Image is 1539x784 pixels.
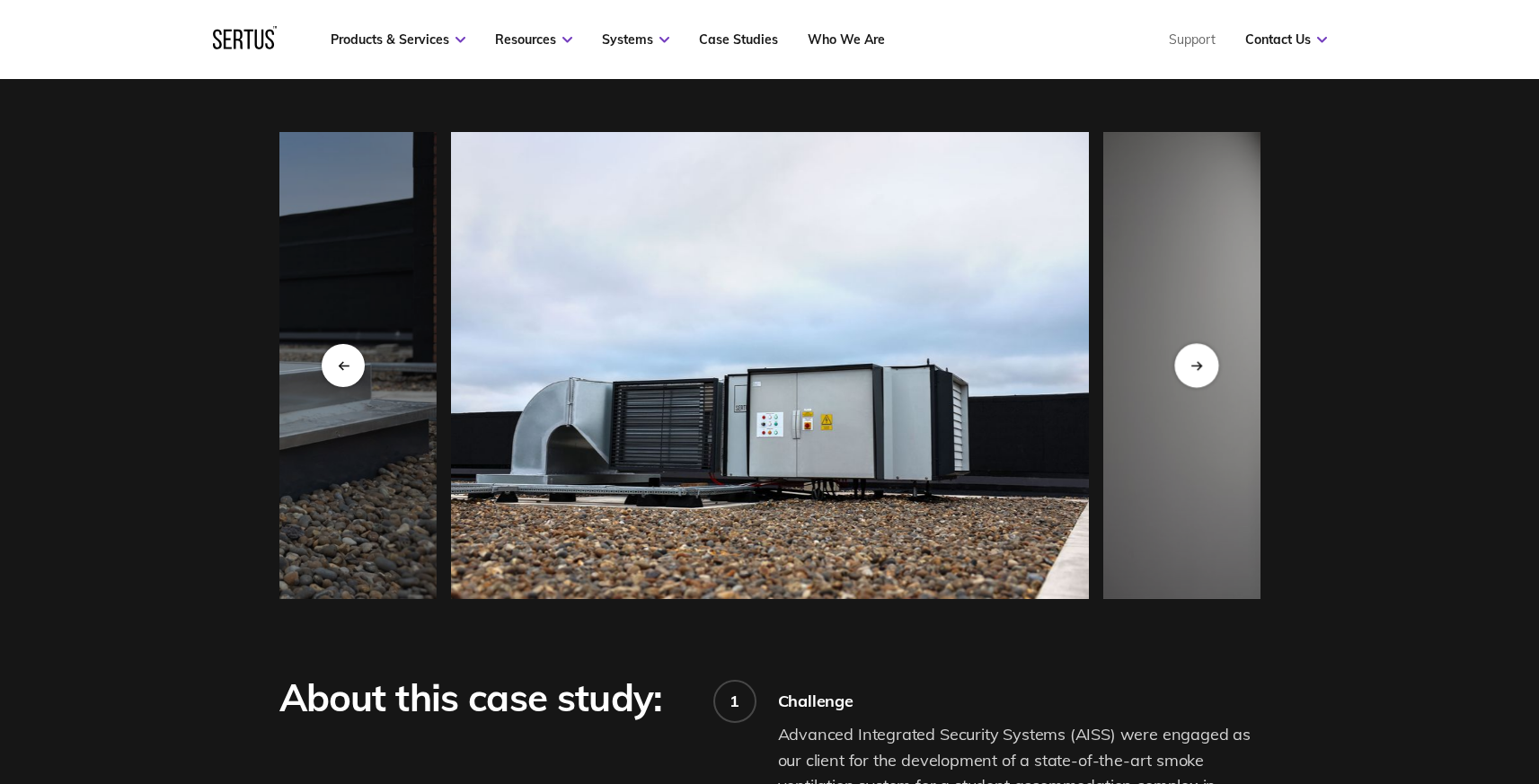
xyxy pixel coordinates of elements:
a: Who We Are [808,31,885,48]
div: About this case study: [279,676,688,719]
a: Case Studies [699,31,778,48]
a: Support [1169,31,1216,48]
div: Previous slide [322,344,365,387]
a: Resources [495,31,572,48]
img: pod-close-up-0w9a9854-web-res.jpg [451,132,1089,599]
a: Products & Services [331,31,465,48]
iframe: Chat Widget [1216,576,1539,784]
div: 1 [730,691,739,711]
a: Systems [602,31,669,48]
div: Challenge [778,691,1260,711]
div: Next slide [1174,343,1218,387]
a: Contact Us [1245,31,1327,48]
